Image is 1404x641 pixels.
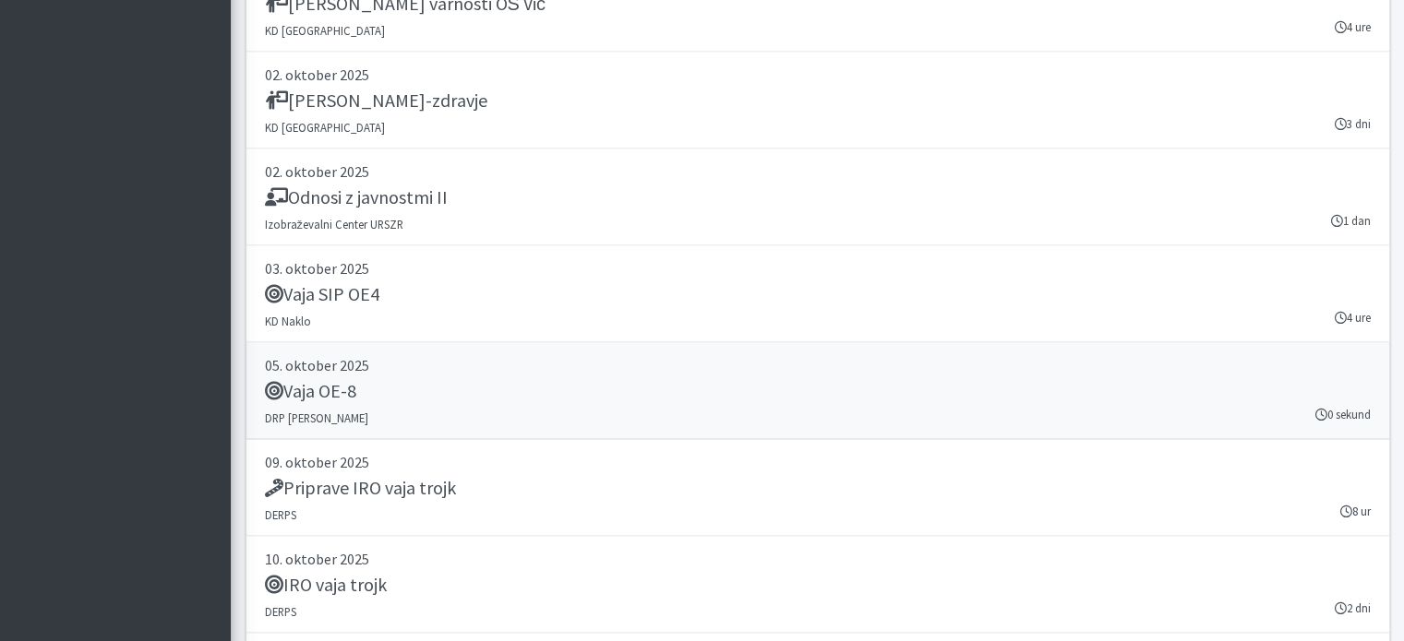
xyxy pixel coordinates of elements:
[265,283,379,305] h5: Vaja SIP OE4
[1335,18,1371,36] small: 4 ure
[246,246,1390,343] a: 03. oktober 2025 Vaja SIP OE4 KD Naklo 4 ure
[1335,309,1371,326] small: 4 ure
[246,149,1390,246] a: 02. oktober 2025 Odnosi z javnostmi II Izobraževalni Center URSZR 1 dan
[246,537,1390,634] a: 10. oktober 2025 IRO vaja trojk DERPS 2 dni
[265,89,487,112] h5: [PERSON_NAME]-zdravje
[265,160,1371,183] p: 02. oktober 2025
[265,451,1371,473] p: 09. oktober 2025
[265,64,1371,86] p: 02. oktober 2025
[265,217,403,231] small: Izobraževalni Center URSZR
[1340,503,1371,520] small: 8 ur
[1331,212,1371,230] small: 1 dan
[265,120,385,135] small: KD [GEOGRAPHIC_DATA]
[265,186,448,208] h5: Odnosi z javnostmi II
[265,23,385,38] small: KD [GEOGRAPHIC_DATA]
[1315,406,1371,423] small: 0 sekund
[265,410,368,425] small: DRP [PERSON_NAME]
[265,507,296,522] small: DERPS
[265,380,356,402] h5: Vaja OE-8
[265,574,387,596] h5: IRO vaja trojk
[265,354,1371,376] p: 05. oktober 2025
[265,548,1371,570] p: 10. oktober 2025
[1335,599,1371,617] small: 2 dni
[246,53,1390,149] a: 02. oktober 2025 [PERSON_NAME]-zdravje KD [GEOGRAPHIC_DATA] 3 dni
[1335,115,1371,133] small: 3 dni
[246,440,1390,537] a: 09. oktober 2025 Priprave IRO vaja trojk DERPS 8 ur
[246,343,1390,440] a: 05. oktober 2025 Vaja OE-8 DRP [PERSON_NAME] 0 sekund
[265,604,296,619] small: DERPS
[265,314,311,328] small: KD Naklo
[265,477,456,499] h5: Priprave IRO vaja trojk
[265,257,1371,279] p: 03. oktober 2025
